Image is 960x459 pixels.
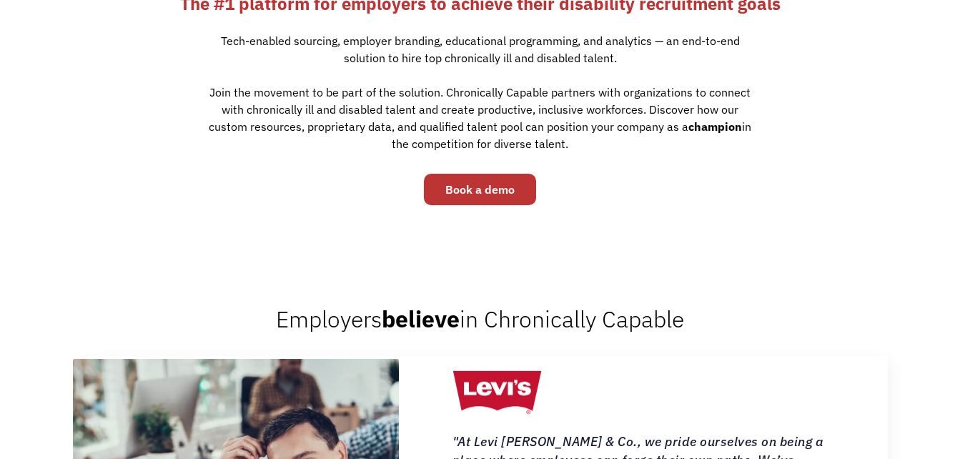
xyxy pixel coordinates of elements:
a: Book a demo [424,174,536,205]
strong: champion [688,119,742,134]
span: Employers in Chronically Capable [276,304,684,334]
div: Tech-enabled sourcing, employer branding, educational programming, and analytics — an end-to-end ... [202,29,758,167]
strong: believe [382,304,460,334]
